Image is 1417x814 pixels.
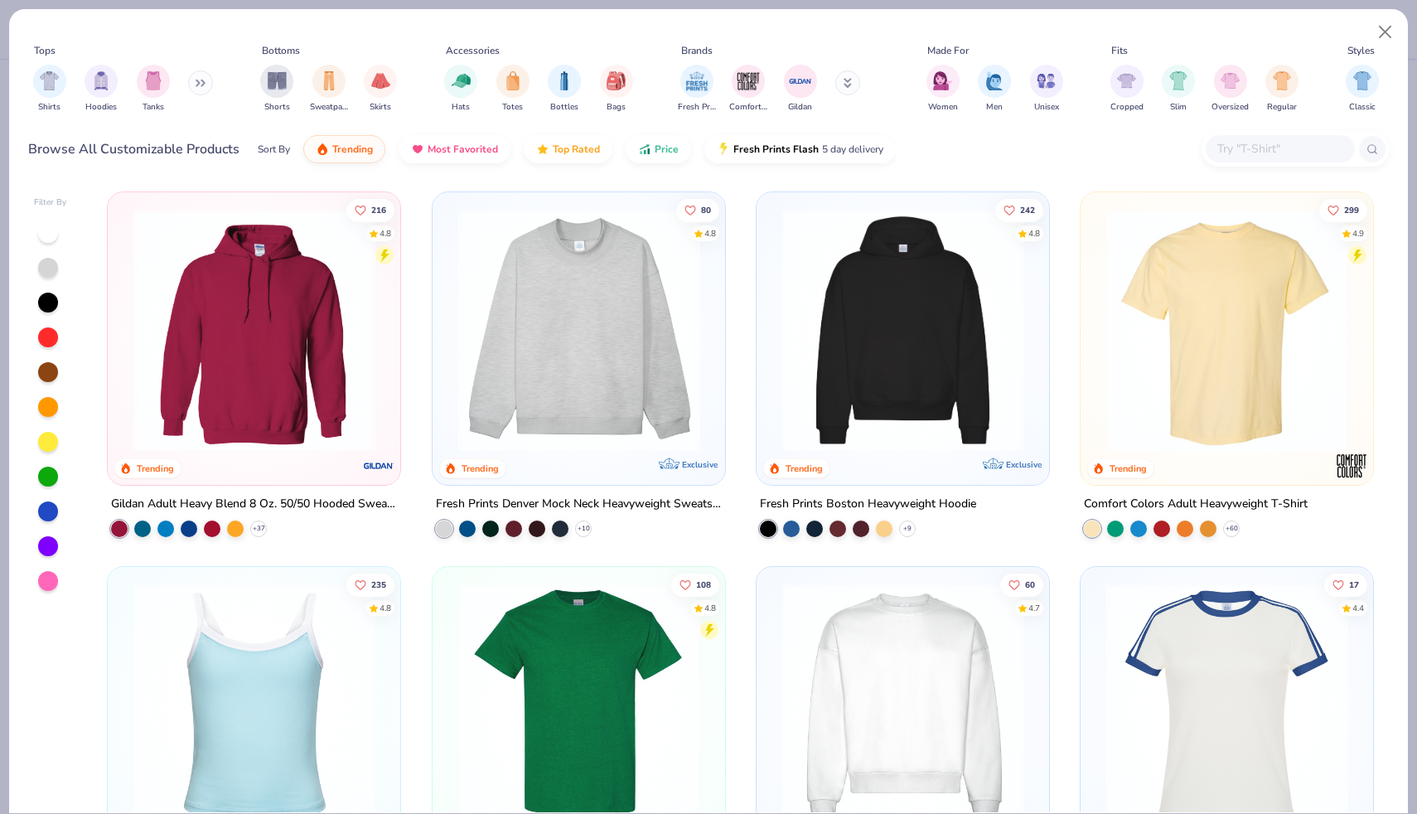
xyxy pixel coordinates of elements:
span: Fresh Prints Flash [733,143,819,156]
div: filter for Totes [496,65,530,114]
img: Shirts Image [40,71,59,90]
div: filter for Sweatpants [310,65,348,114]
button: Like [670,574,718,597]
span: Hats [452,101,470,114]
div: Styles [1347,43,1375,58]
div: filter for Classic [1346,65,1379,114]
span: + 37 [253,524,265,534]
img: Unisex Image [1037,71,1056,90]
span: Top Rated [553,143,600,156]
button: Close [1370,17,1401,48]
button: filter button [600,65,633,114]
div: 4.9 [1352,227,1364,240]
button: filter button [926,65,960,114]
div: Made For [927,43,969,58]
div: Accessories [446,43,500,58]
span: Unisex [1034,101,1059,114]
button: Trending [303,135,385,163]
img: Hoodies Image [92,71,110,90]
div: filter for Gildan [784,65,817,114]
div: filter for Shirts [33,65,66,114]
div: 4.8 [704,603,715,615]
div: filter for Men [978,65,1011,114]
img: Comfort Colors logo [1335,449,1368,482]
button: filter button [1211,65,1249,114]
span: 17 [1349,581,1359,589]
div: Sort By [258,142,290,157]
img: 91acfc32-fd48-4d6b-bdad-a4c1a30ac3fc [773,209,1033,452]
span: Exclusive [1006,459,1042,470]
div: Bottoms [262,43,300,58]
span: Tanks [143,101,164,114]
img: Bottles Image [555,71,573,90]
span: 5 day delivery [822,140,883,159]
div: filter for Tanks [137,65,170,114]
span: Most Favorited [428,143,498,156]
button: Like [1324,574,1367,597]
span: 60 [1025,581,1035,589]
img: f5d85501-0dbb-4ee4-b115-c08fa3845d83 [449,209,708,452]
div: filter for Cropped [1110,65,1144,114]
span: Classic [1349,101,1376,114]
span: Fresh Prints [678,101,716,114]
img: Tanks Image [144,71,162,90]
span: + 9 [903,524,912,534]
img: trending.gif [316,143,329,156]
span: Bags [607,101,626,114]
div: filter for Oversized [1211,65,1249,114]
button: Like [675,198,718,221]
img: a90f7c54-8796-4cb2-9d6e-4e9644cfe0fe [708,209,968,452]
button: filter button [310,65,348,114]
img: Oversized Image [1221,71,1240,90]
div: Comfort Colors Adult Heavyweight T-Shirt [1084,494,1308,515]
span: Women [928,101,958,114]
div: filter for Women [926,65,960,114]
img: 029b8af0-80e6-406f-9fdc-fdf898547912 [1097,209,1357,452]
button: Like [1000,574,1043,597]
img: Gildan logo [363,449,396,482]
button: filter button [1162,65,1195,114]
button: filter button [137,65,170,114]
div: Gildan Adult Heavy Blend 8 Oz. 50/50 Hooded Sweatshirt [111,494,397,515]
button: filter button [1110,65,1144,114]
button: Fresh Prints Flash5 day delivery [704,135,896,163]
div: filter for Comfort Colors [729,65,767,114]
button: filter button [978,65,1011,114]
img: Skirts Image [371,71,390,90]
span: Bottles [550,101,578,114]
button: Like [346,198,394,221]
button: filter button [784,65,817,114]
span: 299 [1344,206,1359,214]
img: Classic Image [1353,71,1372,90]
span: Shirts [38,101,60,114]
div: Filter By [34,196,67,209]
span: Hoodies [85,101,117,114]
img: 01756b78-01f6-4cc6-8d8a-3c30c1a0c8ac [124,209,384,452]
div: Brands [681,43,713,58]
span: 242 [1020,206,1035,214]
div: filter for Regular [1265,65,1299,114]
span: 235 [371,581,386,589]
div: filter for Bottles [548,65,581,114]
div: 4.4 [1352,603,1364,615]
div: 4.7 [1028,603,1040,615]
img: Comfort Colors Image [736,69,761,94]
button: filter button [1030,65,1063,114]
img: d4a37e75-5f2b-4aef-9a6e-23330c63bbc0 [1033,209,1292,452]
span: + 60 [1226,524,1238,534]
span: Sweatpants [310,101,348,114]
div: filter for Skirts [364,65,397,114]
img: Totes Image [504,71,522,90]
span: Men [986,101,1003,114]
div: filter for Slim [1162,65,1195,114]
img: Bags Image [607,71,625,90]
button: Like [995,198,1043,221]
div: 4.8 [380,227,391,240]
div: filter for Unisex [1030,65,1063,114]
button: filter button [548,65,581,114]
button: filter button [678,65,716,114]
div: Browse All Customizable Products [28,139,239,159]
div: 4.8 [704,227,715,240]
span: Gildan [788,101,812,114]
img: Hats Image [452,71,471,90]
